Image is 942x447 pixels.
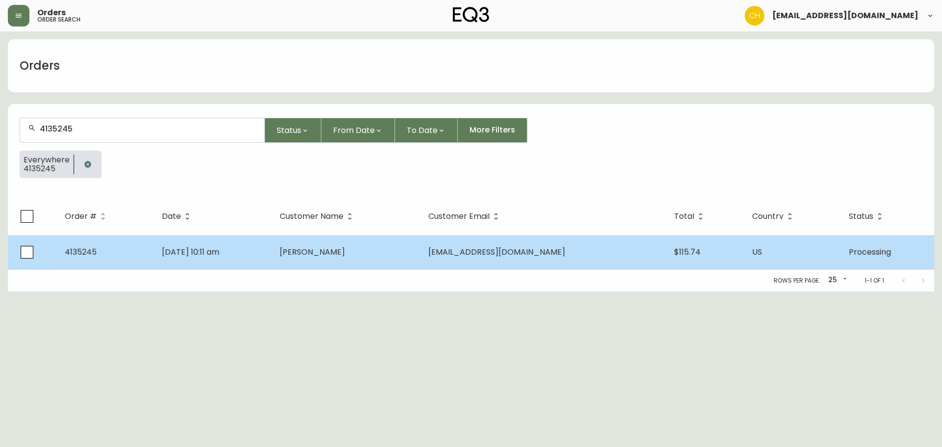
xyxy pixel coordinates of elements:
p: 1-1 of 1 [864,276,884,285]
span: From Date [333,124,375,136]
div: 25 [824,272,849,289]
span: [DATE] 10:11 am [162,246,219,258]
button: Status [265,118,321,143]
span: [PERSON_NAME] [280,246,345,258]
h5: order search [37,17,80,23]
span: Total [674,212,707,221]
button: More Filters [458,118,527,143]
span: [EMAIL_ADDRESS][DOMAIN_NAME] [428,246,565,258]
span: Country [752,212,796,221]
span: Order # [65,213,97,219]
span: 4135245 [65,246,97,258]
span: Country [752,213,784,219]
span: 4135245 [24,164,70,173]
p: Rows per page: [774,276,820,285]
h1: Orders [20,57,60,74]
span: Processing [849,246,891,258]
span: Status [277,124,301,136]
span: Status [849,213,873,219]
span: Customer Name [280,213,343,219]
span: Date [162,212,194,221]
span: To Date [407,124,438,136]
span: Customer Email [428,212,502,221]
span: US [752,246,762,258]
img: 6288462cea190ebb98a2c2f3c744dd7e [745,6,764,26]
button: From Date [321,118,395,143]
img: logo [453,7,489,23]
span: Total [674,213,694,219]
span: Customer Email [428,213,490,219]
span: Order # [65,212,109,221]
span: More Filters [470,125,515,135]
span: Status [849,212,886,221]
span: Everywhere [24,156,70,164]
span: $115.74 [674,246,701,258]
span: [EMAIL_ADDRESS][DOMAIN_NAME] [772,12,918,20]
span: Customer Name [280,212,356,221]
button: To Date [395,118,458,143]
input: Search [40,124,257,133]
span: Orders [37,9,66,17]
span: Date [162,213,181,219]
